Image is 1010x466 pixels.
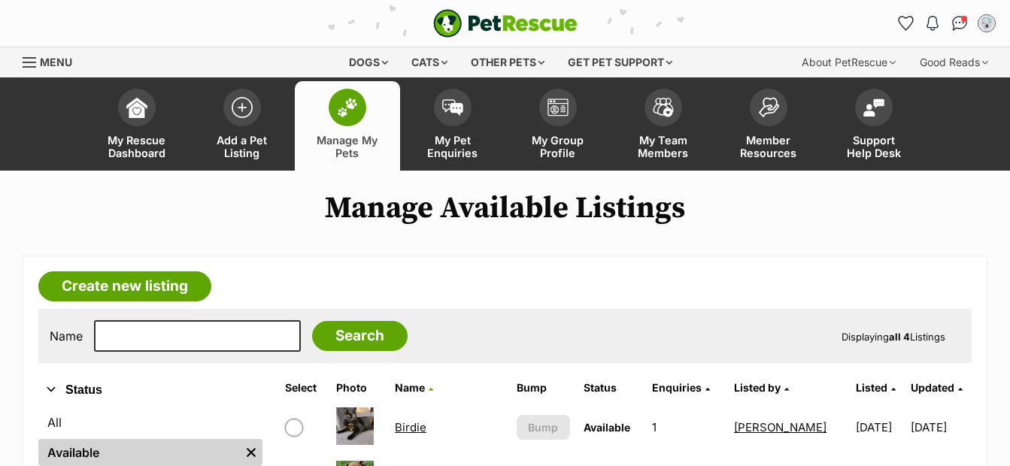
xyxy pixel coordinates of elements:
td: [DATE] [850,401,909,453]
span: Manage My Pets [314,134,381,159]
a: Menu [23,47,83,74]
a: Enquiries [652,381,710,394]
a: Listed [856,381,896,394]
th: Photo [330,376,387,400]
a: My Rescue Dashboard [84,81,190,171]
span: My Group Profile [524,134,592,159]
th: Status [578,376,645,400]
img: dashboard-icon-eb2f2d2d3e046f16d808141f083e7271f6b2e854fb5c12c21221c1fb7104beca.svg [126,97,147,118]
span: Listed [856,381,887,394]
a: My Pet Enquiries [400,81,505,171]
a: [PERSON_NAME] [734,420,827,434]
div: Good Reads [909,47,999,77]
span: translation missing: en.admin.listings.index.attributes.enquiries [652,381,702,394]
a: Birdie [395,420,426,434]
img: Bree Hodge profile pic [979,16,994,31]
span: My Team Members [629,134,697,159]
a: All [38,409,262,436]
img: logo-e224e6f780fb5917bec1dbf3a21bbac754714ae5b6737aabdf751b685950b380.svg [433,9,578,38]
ul: Account quick links [893,11,999,35]
a: Available [38,439,240,466]
a: Conversations [948,11,972,35]
span: Displaying Listings [842,331,945,343]
span: Menu [40,56,72,68]
span: Add a Pet Listing [208,134,276,159]
a: Add a Pet Listing [190,81,295,171]
div: Dogs [338,47,399,77]
a: PetRescue [433,9,578,38]
span: My Pet Enquiries [419,134,487,159]
div: Other pets [460,47,555,77]
img: member-resources-icon-8e73f808a243e03378d46382f2149f9095a855e16c252ad45f914b54edf8863c.svg [758,97,779,117]
a: Support Help Desk [821,81,927,171]
a: Member Resources [716,81,821,171]
strong: all 4 [889,331,910,343]
button: My account [975,11,999,35]
span: Member Resources [735,134,802,159]
span: Bump [528,419,558,435]
span: Name [395,381,425,394]
a: Manage My Pets [295,81,400,171]
span: Updated [911,381,954,394]
a: Remove filter [240,439,262,466]
img: pet-enquiries-icon-7e3ad2cf08bfb03b45e93fb7055b45f3efa6380592205ae92323e6603595dc1f.svg [442,99,463,116]
img: help-desk-icon-fdf02630f3aa405de69fd3d07c3f3aa587a6932b1a1747fa1d2bba05be0121f9.svg [863,98,884,116]
label: Name [50,329,83,343]
img: team-members-icon-5396bd8760b3fe7c0b43da4ab00e1e3bb1a5d9ba89233759b79545d2d3fc5d0d.svg [653,98,674,117]
a: Favourites [893,11,917,35]
a: Updated [911,381,963,394]
img: add-pet-listing-icon-0afa8454b4691262ce3f59096e99ab1cd57d4a30225e0717b998d2c9b9846f56.svg [232,97,253,118]
a: Name [395,381,433,394]
a: My Team Members [611,81,716,171]
input: Search [312,321,408,351]
th: Bump [511,376,576,400]
td: 1 [646,401,726,453]
span: Support Help Desk [840,134,908,159]
img: chat-41dd97257d64d25036548639549fe6c8038ab92f7586957e7f3b1b290dea8141.svg [952,16,968,31]
a: Create new listing [38,271,211,301]
img: notifications-46538b983faf8c2785f20acdc204bb7945ddae34d4c08c2a6579f10ce5e182be.svg [927,16,939,31]
div: Get pet support [557,47,683,77]
a: My Group Profile [505,81,611,171]
td: [DATE] [911,401,970,453]
span: Listed by [734,381,781,394]
button: Notifications [921,11,945,35]
img: group-profile-icon-3fa3cf56718a62981997c0bc7e787c4b2cf8bcc04b72c1350f741eb67cf2f40e.svg [547,98,569,116]
img: manage-my-pets-icon-02211641906a0b7f246fdf0571729dbe1e7629f14944591b6c1af311fb30b64b.svg [337,98,358,117]
button: Bump [517,415,570,440]
div: About PetRescue [791,47,906,77]
th: Select [279,376,329,400]
a: Listed by [734,381,789,394]
button: Status [38,380,262,400]
span: Available [584,421,630,434]
div: Cats [401,47,458,77]
span: My Rescue Dashboard [103,134,171,159]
